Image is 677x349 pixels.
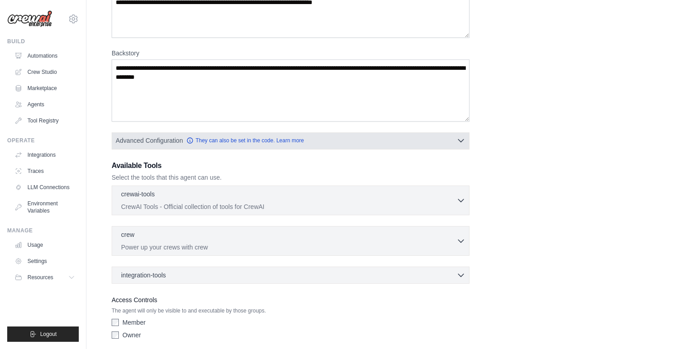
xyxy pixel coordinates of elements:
[7,227,79,234] div: Manage
[186,137,304,144] a: They can also be set in the code. Learn more
[40,331,57,338] span: Logout
[11,65,79,79] a: Crew Studio
[121,230,135,239] p: crew
[121,202,456,211] p: CrewAI Tools - Official collection of tools for CrewAI
[112,295,469,305] label: Access Controls
[112,307,469,314] p: The agent will only be visible to and executable by those groups.
[11,196,79,218] a: Environment Variables
[121,243,456,252] p: Power up your crews with crew
[11,238,79,252] a: Usage
[11,97,79,112] a: Agents
[116,190,465,211] button: crewai-tools CrewAI Tools - Official collection of tools for CrewAI
[11,270,79,285] button: Resources
[112,160,469,171] h3: Available Tools
[121,190,155,199] p: crewai-tools
[116,271,465,280] button: integration-tools
[122,331,141,340] label: Owner
[7,137,79,144] div: Operate
[116,230,465,252] button: crew Power up your crews with crew
[121,271,166,280] span: integration-tools
[122,318,145,327] label: Member
[112,132,469,149] button: Advanced Configuration They can also be set in the code. Learn more
[11,81,79,95] a: Marketplace
[11,148,79,162] a: Integrations
[112,49,469,58] label: Backstory
[7,10,52,27] img: Logo
[27,274,53,281] span: Resources
[11,164,79,178] a: Traces
[116,136,183,145] span: Advanced Configuration
[112,173,469,182] p: Select the tools that this agent can use.
[11,113,79,128] a: Tool Registry
[7,38,79,45] div: Build
[11,49,79,63] a: Automations
[11,254,79,268] a: Settings
[11,180,79,195] a: LLM Connections
[7,326,79,342] button: Logout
